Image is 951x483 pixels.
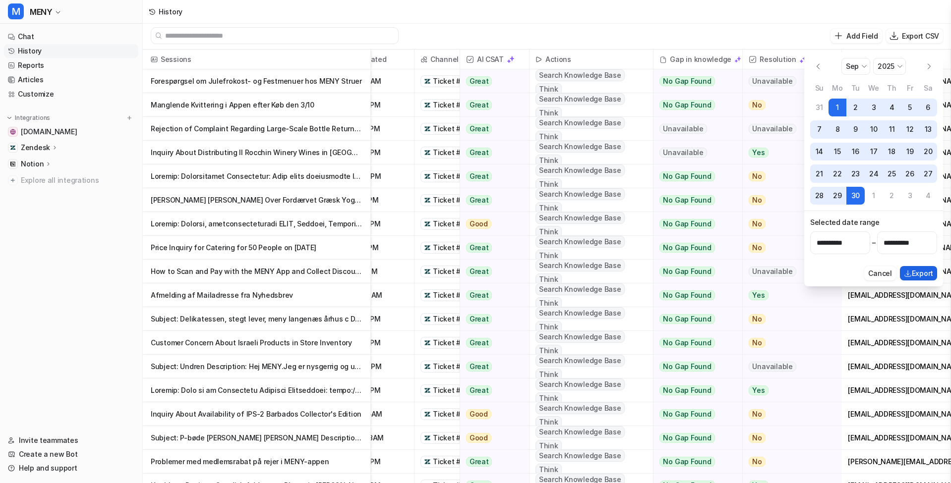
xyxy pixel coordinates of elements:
[659,100,714,110] span: No Gap Found
[743,141,833,164] button: Yes
[749,76,796,86] span: Unavailable
[460,164,523,188] button: Great
[433,433,486,443] span: Ticket #148040
[4,58,138,72] a: Reports
[659,290,714,300] span: No Gap Found
[535,464,562,476] span: Think
[466,338,492,348] span: Great
[10,145,16,151] img: Zendesk
[424,244,431,251] img: zendesk
[865,82,883,94] th: Wednesday
[30,5,52,19] span: MENY
[433,195,486,205] span: Ticket #148463
[535,273,562,285] span: Think
[424,267,487,276] a: Ticket #148378
[433,457,485,467] span: Ticket #147975
[842,331,951,354] div: [EMAIL_ADDRESS][DOMAIN_NAME]
[4,461,138,475] a: Help and support
[151,378,362,402] p: Loremip: Dolo si am Consectetu Adipisci Elitseddoei: tempo://inc.utlaboreet.dol/ MAGN AL EN ADMIN...
[21,159,44,169] p: Notion
[842,378,951,402] div: [EMAIL_ADDRESS][DOMAIN_NAME]
[829,187,847,205] button: Monday, September 29th, 2025, selected
[535,260,625,271] span: Search Knowledge Base
[147,50,366,69] span: Sessions
[460,307,523,331] button: Great
[654,450,735,474] button: No Gap Found
[743,212,833,236] button: No
[749,148,768,158] span: Yes
[4,113,53,123] button: Integrations
[865,99,883,117] button: Wednesday, September 3rd, 2025, selected
[424,220,431,227] img: zendesk
[810,164,829,183] button: Sunday, September 21st, 2025, selected
[810,187,829,205] button: Sunday, September 28th, 2025, selected
[433,267,485,276] span: Ticket #148378
[659,267,714,276] span: No Gap Found
[535,283,625,295] span: Search Knowledge Base
[829,143,847,161] button: Monday, September 15th, 2025, selected
[433,100,485,110] span: Ticket #148545
[535,69,625,81] span: Search Knowledge Base
[460,141,523,164] button: Great
[466,171,492,181] span: Great
[535,416,562,428] span: Think
[810,143,829,161] button: Sunday, September 14th, 2025, selected
[433,148,485,158] span: Ticket #148520
[4,447,138,461] a: Create a new Bot
[743,378,833,402] button: Yes
[846,187,865,205] button: Tuesday, September 30th, 2025, selected
[424,314,484,324] a: Ticket #148118
[883,143,901,161] button: Thursday, September 18th, 2025, selected
[842,355,951,378] div: [EMAIL_ADDRESS][DOMAIN_NAME]
[159,6,182,17] div: History
[151,426,362,450] p: Subject: P-bøde [PERSON_NAME] [PERSON_NAME] Description: Til rette vedkommende Jeg [PERSON_NAME] med
[460,450,523,474] button: Great
[545,50,571,69] h2: Actions
[657,50,738,69] div: Gap in knowledge
[886,29,943,43] button: Export CSV
[424,243,488,253] a: Ticket #148422
[749,195,766,205] span: No
[831,29,882,43] button: Add Field
[466,362,492,372] span: Great
[535,355,625,367] span: Search Knowledge Base
[535,236,625,248] span: Search Knowledge Base
[810,120,829,139] button: Sunday, September 7th, 2025, selected
[659,433,714,443] span: No Gap Found
[743,402,833,426] button: No
[919,120,937,139] button: Saturday, September 13th, 2025, selected
[846,143,865,161] button: Tuesday, September 16th, 2025, selected
[424,171,488,181] a: Ticket #148477
[433,124,483,134] span: Ticket #148531
[4,125,138,139] a: meny.dk[DOMAIN_NAME]
[654,402,735,426] button: No Gap Found
[846,99,865,117] button: Tuesday, September 2nd, 2025, selected
[810,82,937,205] table: September 2025
[460,426,523,450] button: Good
[743,283,833,307] button: Yes
[659,385,714,395] span: No Gap Found
[654,426,735,450] button: No Gap Found
[21,127,77,137] span: [DOMAIN_NAME]
[151,69,362,93] p: Forespørgsel om Julefrokost- og Festmenuer hos MENY Struer
[424,434,431,441] img: zendesk
[654,212,735,236] button: No Gap Found
[433,409,484,419] span: Ticket #148055
[865,143,883,161] button: Wednesday, September 17th, 2025, selected
[842,307,951,330] div: [EMAIL_ADDRESS][DOMAIN_NAME]
[749,457,766,467] span: No
[10,161,16,167] img: Notion
[743,188,833,212] button: No
[535,188,625,200] span: Search Knowledge Base
[535,440,562,452] span: Think
[901,99,919,117] button: Friday, September 5th, 2025, selected
[424,411,431,418] img: zendesk
[466,385,492,395] span: Great
[21,143,50,153] p: Zendesk
[424,457,487,467] a: Ticket #147975
[424,268,431,275] img: zendesk
[424,433,488,443] a: Ticket #148040
[460,260,523,283] button: Great
[654,260,735,283] button: No Gap Found
[535,369,562,380] span: Think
